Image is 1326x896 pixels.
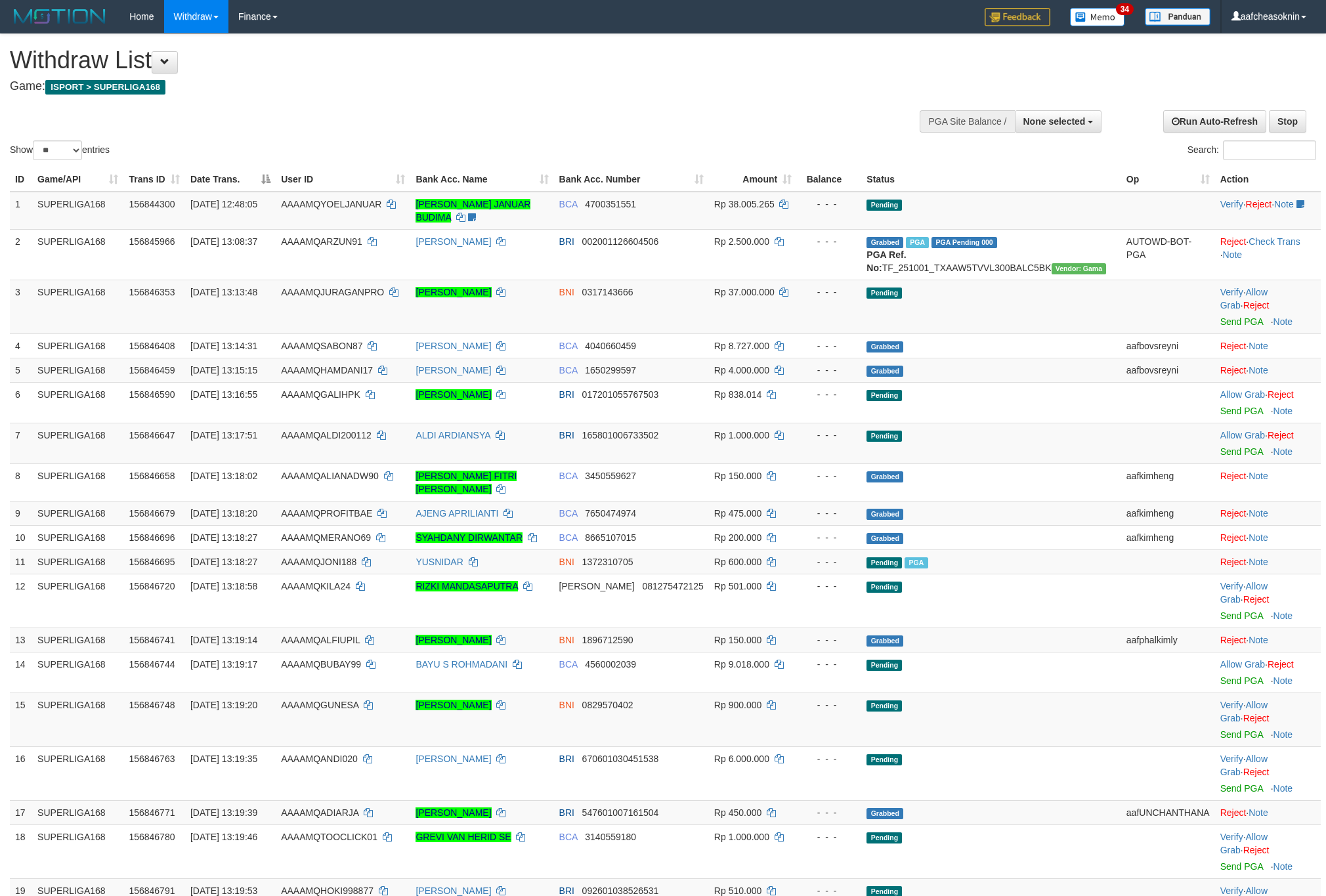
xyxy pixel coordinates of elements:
[1215,549,1321,574] td: ·
[714,581,761,591] span: Rp 501.000
[129,287,175,297] span: 156846353
[714,236,769,247] span: Rp 2.500.000
[1249,532,1268,543] a: Note
[1220,754,1243,764] a: Verify
[416,508,498,519] a: AJENG APRILIANTI
[714,635,761,645] span: Rp 150.000
[709,167,797,192] th: Amount: activate to sort column ascending
[45,80,165,95] span: ISPORT > SUPERLIGA168
[10,652,32,693] td: 14
[802,555,856,568] div: - - -
[10,382,32,423] td: 6
[1220,635,1247,645] a: Reject
[32,693,123,746] td: SUPERLIGA168
[281,635,360,645] span: AAAAMQALFIUPIL
[714,659,769,670] span: Rp 9.018.000
[190,389,257,400] span: [DATE] 13:16:55
[802,286,856,299] div: - - -
[585,341,636,351] span: Copy 4040660459 to clipboard
[802,339,856,352] div: - - -
[1243,845,1270,855] a: Reject
[1145,8,1210,26] img: panduan.png
[559,659,578,670] span: BCA
[802,364,856,377] div: - - -
[32,423,123,463] td: SUPERLIGA168
[416,471,517,494] a: [PERSON_NAME] FITRI [PERSON_NAME]
[1273,675,1293,686] a: Note
[802,507,856,520] div: - - -
[559,341,578,351] span: BCA
[281,199,381,209] span: AAAAMQYOELJANUAR
[32,574,123,628] td: SUPERLIGA168
[866,700,902,712] span: Pending
[866,660,902,671] span: Pending
[10,80,871,93] h4: Game:
[559,430,574,440] span: BRI
[1215,280,1321,333] td: · ·
[1187,140,1316,160] label: Search:
[1220,700,1268,723] span: ·
[802,198,856,211] div: - - -
[129,365,175,375] span: 156846459
[797,167,861,192] th: Balance
[416,430,490,440] a: ALDI ARDIANSYA
[585,532,636,543] span: Copy 8665107015 to clipboard
[714,199,775,209] span: Rp 38.005.265
[32,382,123,423] td: SUPERLIGA168
[1249,807,1268,818] a: Note
[582,700,633,710] span: Copy 0829570402 to clipboard
[416,287,491,297] a: [PERSON_NAME]
[1215,167,1321,192] th: Action
[10,463,32,501] td: 8
[1220,675,1263,686] a: Send PGA
[559,471,578,481] span: BCA
[559,236,574,247] span: BRI
[416,365,491,375] a: [PERSON_NAME]
[866,341,903,352] span: Grabbed
[802,658,856,671] div: - - -
[1220,659,1268,670] span: ·
[802,752,856,765] div: - - -
[416,557,463,567] a: YUSNIDAR
[10,167,32,192] th: ID
[10,628,32,652] td: 13
[10,549,32,574] td: 11
[1121,501,1215,525] td: aafkimheng
[1215,746,1321,800] td: · ·
[1243,300,1270,310] a: Reject
[1215,192,1321,230] td: · ·
[802,698,856,712] div: - - -
[1215,382,1321,423] td: ·
[559,635,574,645] span: BNI
[1274,199,1294,209] a: Note
[1220,532,1247,543] a: Reject
[1269,110,1306,133] a: Stop
[931,237,997,248] span: PGA Pending
[10,693,32,746] td: 15
[190,471,257,481] span: [DATE] 13:18:02
[129,754,175,764] span: 156846763
[559,581,635,591] span: [PERSON_NAME]
[1249,508,1268,519] a: Note
[1243,713,1270,723] a: Reject
[1220,581,1268,605] a: Allow Grab
[1273,610,1293,621] a: Note
[281,287,384,297] span: AAAAMQJURAGANPRO
[1070,8,1125,26] img: Button%20Memo.svg
[802,531,856,544] div: - - -
[190,581,257,591] span: [DATE] 13:18:58
[1121,525,1215,549] td: aafkimheng
[906,237,929,248] span: Marked by aafheankoy
[1215,423,1321,463] td: ·
[866,635,903,647] span: Grabbed
[1273,729,1293,740] a: Note
[802,469,856,482] div: - - -
[714,532,761,543] span: Rp 200.000
[129,471,175,481] span: 156846658
[10,574,32,628] td: 12
[585,199,636,209] span: Copy 4700351551 to clipboard
[802,429,856,442] div: - - -
[190,287,257,297] span: [DATE] 13:13:48
[1215,628,1321,652] td: ·
[1223,249,1243,260] a: Note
